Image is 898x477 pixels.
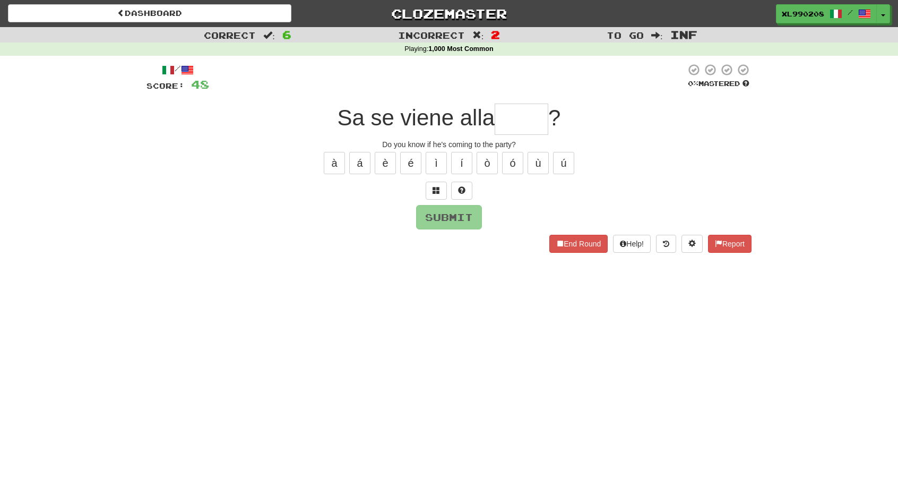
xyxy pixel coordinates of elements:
[549,235,608,253] button: End Round
[204,30,256,40] span: Correct
[400,152,421,174] button: é
[191,78,209,91] span: 48
[282,28,291,41] span: 6
[656,235,676,253] button: Round history (alt+y)
[776,4,877,23] a: XL990208 /
[263,31,275,40] span: :
[548,105,560,130] span: ?
[146,63,209,76] div: /
[686,79,752,89] div: Mastered
[426,182,447,200] button: Switch sentence to multiple choice alt+p
[349,152,370,174] button: á
[338,105,495,130] span: Sa se viene alla
[613,235,651,253] button: Help!
[472,31,484,40] span: :
[8,4,291,22] a: Dashboard
[375,152,396,174] button: è
[146,139,752,150] div: Do you know if he's coming to the party?
[848,8,853,16] span: /
[670,28,697,41] span: Inf
[324,152,345,174] button: à
[782,9,824,19] span: XL990208
[146,81,185,90] span: Score:
[428,45,493,53] strong: 1,000 Most Common
[307,4,591,23] a: Clozemaster
[553,152,574,174] button: ú
[651,31,663,40] span: :
[451,152,472,174] button: í
[398,30,465,40] span: Incorrect
[607,30,644,40] span: To go
[708,235,752,253] button: Report
[528,152,549,174] button: ù
[688,79,698,88] span: 0 %
[451,182,472,200] button: Single letter hint - you only get 1 per sentence and score half the points! alt+h
[477,152,498,174] button: ò
[416,205,482,229] button: Submit
[426,152,447,174] button: ì
[502,152,523,174] button: ó
[491,28,500,41] span: 2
